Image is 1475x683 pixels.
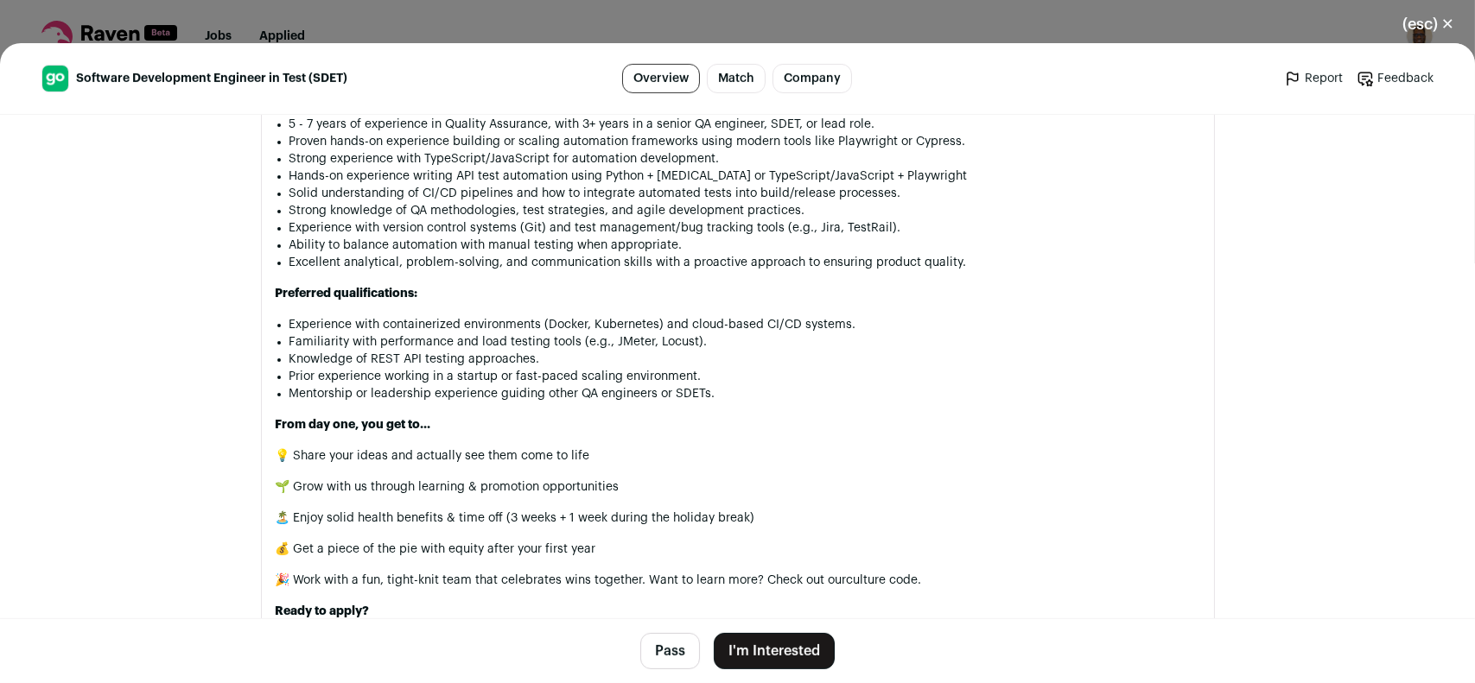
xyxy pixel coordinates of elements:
[276,447,1200,465] p: 💡 Share your ideas and actually see them come to life
[289,237,1200,254] li: Ability to balance automation with manual testing when appropriate.
[714,633,835,669] button: I'm Interested
[276,419,431,431] strong: From day one, you get to...
[622,64,700,93] a: Overview
[276,572,1200,589] p: 🎉 Work with a fun, tight-knit team that celebrates wins together. Want to learn more? Check out o...
[289,219,1200,237] li: Experience with version control systems (Git) and test management/bug tracking tools (e.g., Jira,...
[707,64,766,93] a: Match
[289,254,1200,271] li: Excellent analytical, problem-solving, and communication skills with a proactive approach to ensu...
[772,64,852,93] a: Company
[42,66,68,92] img: f2999d31bab9a8176be3c80d041391a47a523c4b97477e66fbeda99eb70ced09.jpg
[289,368,1200,385] li: Prior experience working in a startup or fast-paced scaling environment.
[289,351,1200,368] li: Knowledge of REST API testing approaches.
[289,316,1200,333] li: Experience with containerized environments (Docker, Kubernetes) and cloud-based CI/CD systems.
[640,633,700,669] button: Pass
[1382,5,1475,43] button: Close modal
[276,478,1200,496] p: 🌱 Grow with us through learning & promotion opportunities
[276,541,1200,558] p: 💰 Get a piece of the pie with equity after your first year
[276,509,1200,527] p: 🏝️ Enjoy solid health benefits & time off (3 weeks + 1 week during the holiday break)
[289,385,1200,402] li: Mentorship or leadership experience guiding other QA engineers or SDETs.
[289,202,1200,219] li: Strong knowledge of QA methodologies, test strategies, and agile development practices.
[847,574,919,586] a: culture code
[289,185,1200,202] li: Solid understanding of CI/CD pipelines and how to integrate automated tests into build/release pr...
[289,133,1200,150] li: Proven hands-on experience building or scaling automation frameworks using modern tools like Play...
[289,116,1200,133] li: 5 - 7 years of experience in Quality Assurance, with 3+ years in a senior QA engineer, SDET, or l...
[76,70,347,87] span: Software Development Engineer in Test (SDET)
[276,605,370,617] strong: Ready to apply?
[289,168,1200,185] li: Hands-on experience writing API test automation using Python + [MEDICAL_DATA] or TypeScript/JavaS...
[1357,70,1434,87] a: Feedback
[289,150,1200,168] li: Strong experience with TypeScript/JavaScript for automation development.
[289,333,1200,351] li: Familiarity with performance and load testing tools (e.g., JMeter, Locust).
[1284,70,1343,87] a: Report
[276,288,418,300] strong: Preferred qualifications:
